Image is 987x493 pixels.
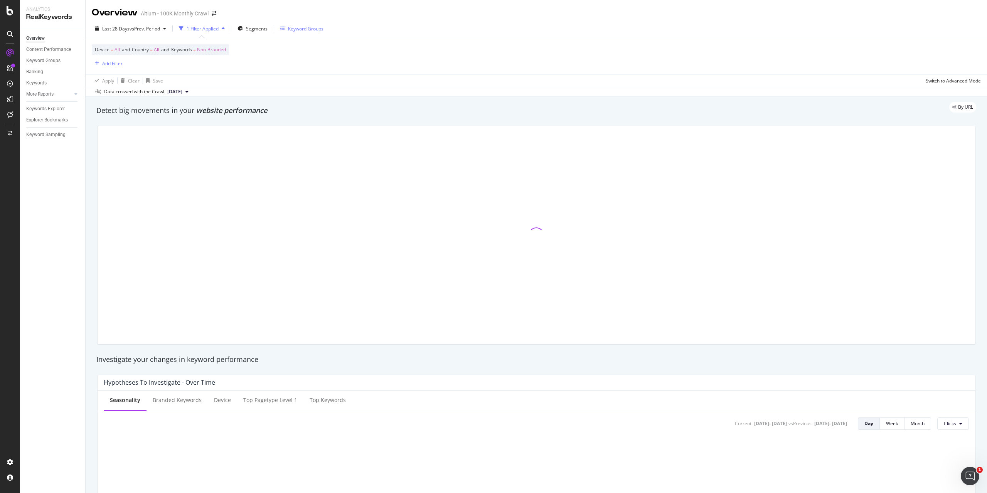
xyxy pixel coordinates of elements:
[143,74,163,87] button: Save
[26,68,43,76] div: Ranking
[735,420,753,427] div: Current:
[977,467,983,473] span: 1
[92,22,169,35] button: Last 28 DaysvsPrev. Period
[26,68,80,76] a: Ranking
[246,25,268,32] span: Segments
[104,379,215,386] div: Hypotheses to Investigate - Over Time
[911,420,925,427] div: Month
[26,34,45,42] div: Overview
[858,417,880,430] button: Day
[26,79,80,87] a: Keywords
[96,355,976,365] div: Investigate your changes in keyword performance
[26,57,80,65] a: Keyword Groups
[102,25,130,32] span: Last 28 Days
[128,77,140,84] div: Clear
[104,88,164,95] div: Data crossed with the Crawl
[176,22,228,35] button: 1 Filter Applied
[754,420,787,427] div: [DATE] - [DATE]
[26,45,80,54] a: Content Performance
[161,46,169,53] span: and
[949,102,976,113] div: legacy label
[214,396,231,404] div: Device
[150,46,153,53] span: =
[961,467,979,485] iframe: Intercom live chat
[154,44,159,55] span: All
[277,22,327,35] button: Keyword Groups
[923,74,981,87] button: Switch to Advanced Mode
[234,22,271,35] button: Segments
[92,59,123,68] button: Add Filter
[171,46,192,53] span: Keywords
[26,6,79,13] div: Analytics
[102,77,114,84] div: Apply
[880,417,904,430] button: Week
[164,87,192,96] button: [DATE]
[958,105,973,109] span: By URL
[95,46,109,53] span: Device
[26,105,80,113] a: Keywords Explorer
[130,25,160,32] span: vs Prev. Period
[243,396,297,404] div: Top pagetype Level 1
[92,6,138,19] div: Overview
[926,77,981,84] div: Switch to Advanced Mode
[310,396,346,404] div: Top Keywords
[92,74,114,87] button: Apply
[814,420,847,427] div: [DATE] - [DATE]
[26,105,65,113] div: Keywords Explorer
[864,420,873,427] div: Day
[26,90,54,98] div: More Reports
[167,88,182,95] span: 2025 Sep. 17th
[886,420,898,427] div: Week
[102,60,123,67] div: Add Filter
[141,10,209,17] div: Altium - 100K Monthly Crawl
[788,420,813,427] div: vs Previous :
[212,11,216,16] div: arrow-right-arrow-left
[26,34,80,42] a: Overview
[26,79,47,87] div: Keywords
[26,116,68,124] div: Explorer Bookmarks
[26,131,66,139] div: Keyword Sampling
[26,57,61,65] div: Keyword Groups
[26,90,72,98] a: More Reports
[26,116,80,124] a: Explorer Bookmarks
[193,46,196,53] span: =
[132,46,149,53] span: Country
[153,77,163,84] div: Save
[110,396,140,404] div: Seasonality
[187,25,219,32] div: 1 Filter Applied
[197,44,226,55] span: Non-Branded
[944,420,956,427] span: Clicks
[26,131,80,139] a: Keyword Sampling
[153,396,202,404] div: Branded Keywords
[122,46,130,53] span: and
[26,13,79,22] div: RealKeywords
[288,25,323,32] div: Keyword Groups
[937,417,969,430] button: Clicks
[26,45,71,54] div: Content Performance
[118,74,140,87] button: Clear
[111,46,113,53] span: =
[115,44,120,55] span: All
[904,417,931,430] button: Month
